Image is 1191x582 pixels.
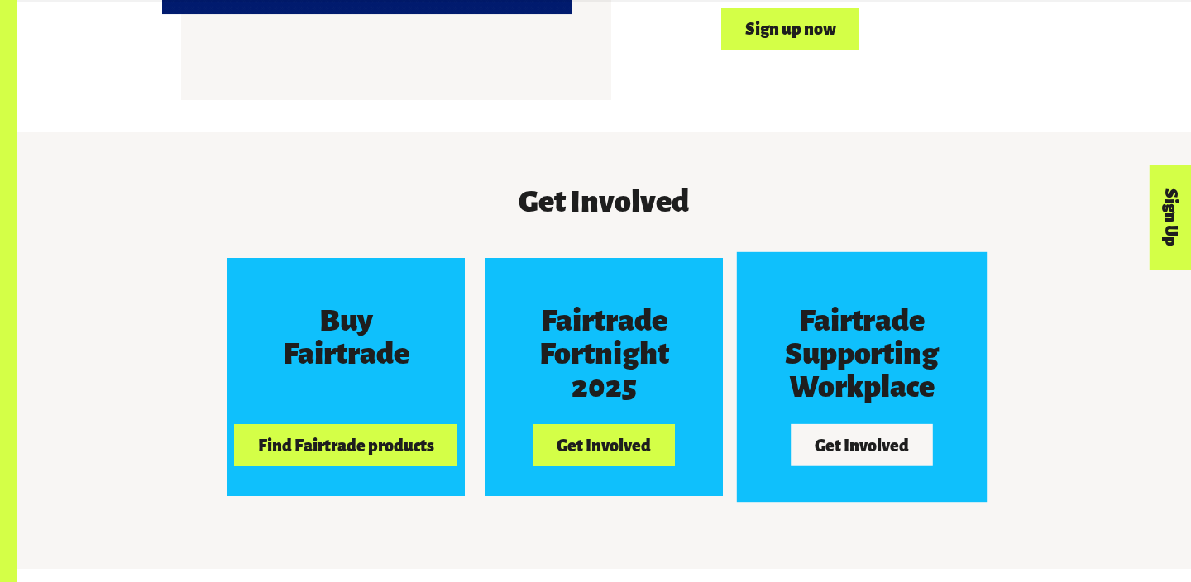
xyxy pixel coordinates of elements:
a: Fairtrade Supporting Workplace Get Involved [737,252,987,502]
a: Buy Fairtrade Find Fairtrade products [227,258,465,496]
a: Fairtrade Fortnight 2025 Get Involved [485,258,723,496]
button: Get Involved [533,424,674,466]
h3: Buy Fairtrade [256,304,435,370]
a: Sign up now [721,8,859,50]
button: Get Involved [792,424,933,465]
button: Find Fairtrade products [234,424,457,466]
h3: Fairtrade Fortnight 2025 [514,304,693,403]
h3: Get Involved [184,185,1024,218]
h3: Fairtrade Supporting Workplace [772,304,950,403]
